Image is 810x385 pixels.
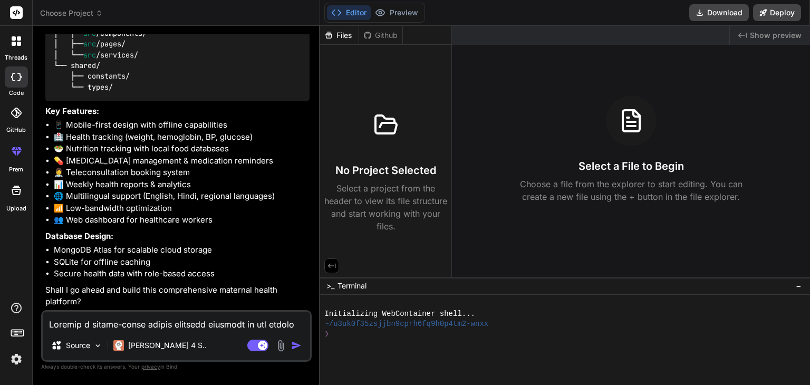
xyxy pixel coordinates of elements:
[54,155,310,167] li: 💊 [MEDICAL_DATA] management & medication reminders
[324,309,475,319] span: Initializing WebContainer shell...
[359,30,402,41] div: Github
[54,119,310,131] li: 📱 Mobile-first design with offline capabilities
[578,159,684,174] h3: Select a File to Begin
[327,5,371,20] button: Editor
[54,179,310,191] li: 📊 Weekly health reports & analytics
[66,340,90,351] p: Source
[275,340,287,352] img: attachment
[320,30,359,41] div: Files
[324,182,447,233] p: Select a project from the header to view its file structure and start working with your files.
[6,204,26,213] label: Upload
[54,256,310,268] li: SQLite for offline caching
[337,281,367,291] span: Terminal
[40,8,103,18] span: Choose Project
[324,319,488,329] span: ~/u3uk0f35zsjjbn9cprh6fq9h0p4tm2-wnxx
[41,362,312,372] p: Always double-check its answers. Your in Bind
[54,131,310,143] li: 🏥 Health tracking (weight, hemoglobin, BP, glucose)
[794,277,804,294] button: −
[6,126,26,134] label: GitHub
[93,341,102,350] img: Pick Models
[54,190,310,203] li: 🌐 Multilingual support (English, Hindi, regional languages)
[513,178,749,203] p: Choose a file from the explorer to start editing. You can create a new file using the + button in...
[9,89,24,98] label: code
[83,40,96,49] span: src
[45,106,99,116] strong: Key Features:
[54,143,310,155] li: 🥗 Nutrition tracking with local food databases
[54,203,310,215] li: 📶 Low-bandwidth optimization
[54,268,310,280] li: Secure health data with role-based access
[128,340,207,351] p: [PERSON_NAME] 4 S..
[9,165,23,174] label: prem
[7,350,25,368] img: settings
[324,329,330,339] span: ❯
[291,340,302,351] img: icon
[141,363,160,370] span: privacy
[750,30,802,41] span: Show preview
[113,340,124,351] img: Claude 4 Sonnet
[83,50,96,60] span: src
[753,4,801,21] button: Deploy
[796,281,802,291] span: −
[335,163,436,178] h3: No Project Selected
[371,5,422,20] button: Preview
[54,167,310,179] li: 👩‍⚕️ Teleconsultation booking system
[45,231,113,241] strong: Database Design:
[54,244,310,256] li: MongoDB Atlas for scalable cloud storage
[326,281,334,291] span: >_
[45,284,310,308] p: Shall I go ahead and build this comprehensive maternal health platform?
[54,214,310,226] li: 👥 Web dashboard for healthcare workers
[5,53,27,62] label: threads
[689,4,749,21] button: Download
